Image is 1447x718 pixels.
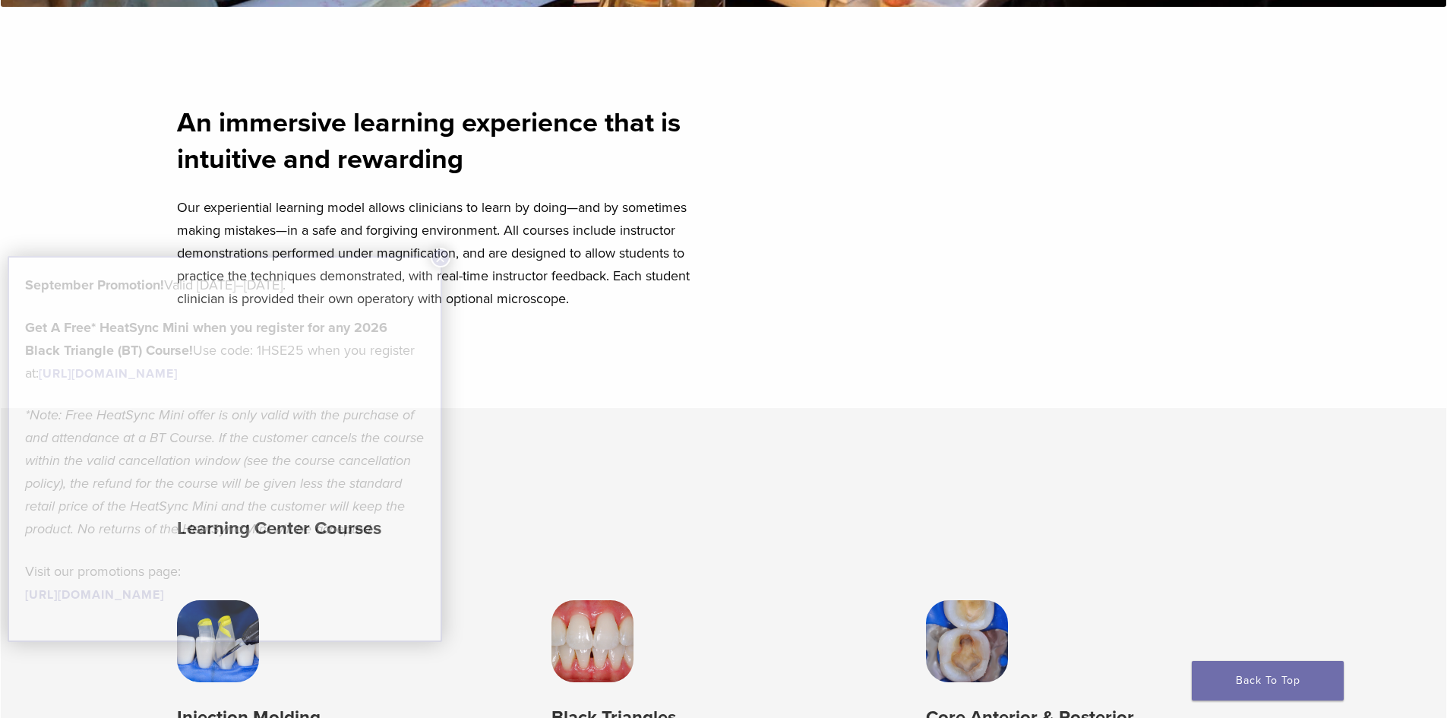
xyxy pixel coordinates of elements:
[25,319,387,359] strong: Get A Free* HeatSync Mini when you register for any 2026 Black Triangle (BT) Course!
[431,248,450,267] button: Close
[733,56,1271,359] iframe: Bioclear Matrix | Welcome to the Bioclear Learning Center
[1192,661,1344,701] a: Back To Top
[25,316,425,384] p: Use code: 1HSE25 when you register at:
[177,196,715,310] p: Our experiential learning model allows clinicians to learn by doing—and by sometimes making mista...
[25,277,164,293] b: September Promotion!
[25,587,164,603] a: [URL][DOMAIN_NAME]
[25,560,425,606] p: Visit our promotions page:
[39,366,178,381] a: [URL][DOMAIN_NAME]
[25,406,424,537] em: *Note: Free HeatSync Mini offer is only valid with the purchase of and attendance at a BT Course....
[177,511,728,547] h2: Learning Center Courses
[25,274,425,296] p: Valid [DATE]–[DATE].
[177,106,681,176] strong: An immersive learning experience that is intuitive and rewarding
